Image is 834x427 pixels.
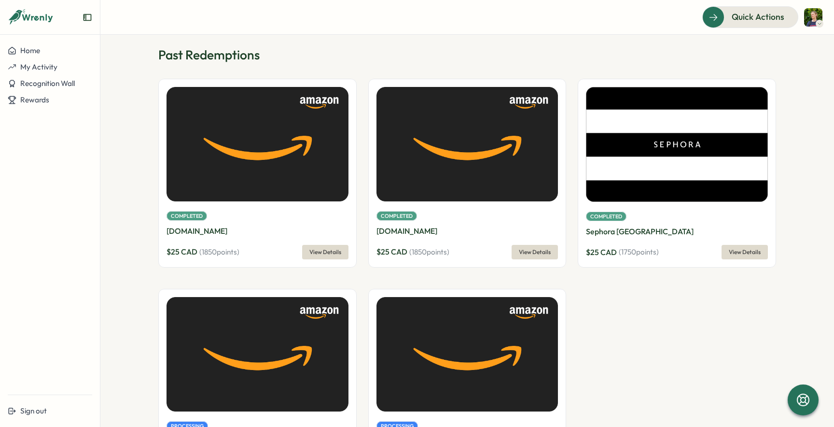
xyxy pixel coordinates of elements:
p: Sephora [GEOGRAPHIC_DATA] [586,226,768,238]
span: Completed [586,212,626,221]
img: Amazon.ca [376,297,558,412]
span: View Details [519,245,551,259]
img: Amazon.ca [167,297,348,412]
img: Sephora Canada [586,87,768,202]
span: ( 1750 points) [619,247,659,257]
span: Home [20,46,40,55]
span: $ 25 CAD [586,246,617,258]
span: View Details [729,245,761,259]
span: $ 25 CAD [376,246,407,258]
span: ( 1850 points) [199,247,239,257]
span: ( 1850 points) [409,247,449,257]
button: Expand sidebar [83,13,92,22]
span: Quick Actions [732,11,784,23]
span: View Details [309,245,341,259]
span: My Activity [20,62,57,71]
span: Sign out [20,406,47,415]
button: Quick Actions [702,6,798,28]
p: [DOMAIN_NAME] [376,225,558,237]
img: Amazon.ca [376,87,558,201]
button: View Details [512,245,558,259]
img: Vasilii Perfilev [804,8,822,27]
span: Rewards [20,95,49,104]
button: View Details [722,245,768,259]
span: Completed [376,211,417,221]
button: View Details [302,245,348,259]
span: Completed [167,211,207,221]
span: Recognition Wall [20,79,75,88]
img: Amazon.ca [167,87,348,201]
p: Past Redemptions [158,46,776,63]
span: $ 25 CAD [167,246,197,258]
p: [DOMAIN_NAME] [167,225,348,237]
